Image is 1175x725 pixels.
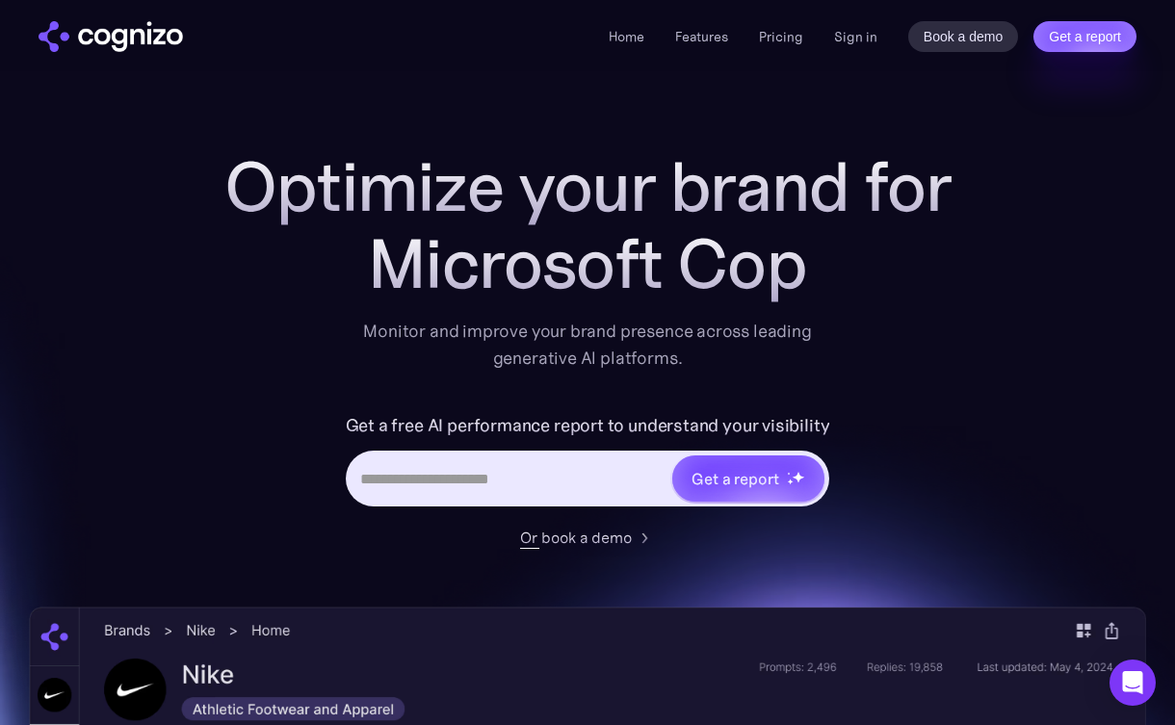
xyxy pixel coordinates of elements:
a: Get a report [1033,21,1136,52]
img: star [792,471,804,483]
a: Home [609,28,644,45]
label: Get a free AI performance report to understand your visibility [346,410,830,441]
img: cognizo logo [39,21,183,52]
div: Monitor and improve your brand presence across leading generative AI platforms. [351,318,824,372]
img: star [787,472,790,475]
a: Book a demo [908,21,1019,52]
a: Get a reportstarstarstar [670,453,826,504]
div: Microsoft Cop [202,225,973,302]
a: Or book a demo [520,526,655,549]
a: Pricing [759,28,803,45]
a: Features [675,28,728,45]
img: star [787,479,794,485]
div: Get a report [692,467,778,490]
a: Sign in [834,25,877,48]
h1: Optimize your brand for [202,148,973,225]
form: Hero URL Input Form [346,410,830,516]
div: Open Intercom Messenger [1110,660,1156,706]
a: home [39,21,183,52]
div: Or book a demo [520,526,632,549]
